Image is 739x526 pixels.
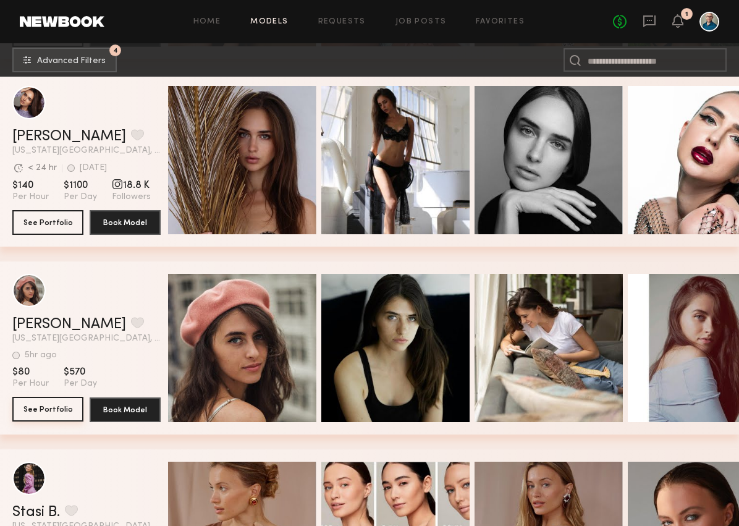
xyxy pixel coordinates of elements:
[37,57,106,66] span: Advanced Filters
[318,18,366,26] a: Requests
[12,192,49,203] span: Per Hour
[476,18,525,26] a: Favorites
[12,397,83,422] button: See Portfolio
[12,317,126,332] a: [PERSON_NAME]
[395,18,447,26] a: Job Posts
[12,48,117,72] button: 4Advanced Filters
[12,146,161,155] span: [US_STATE][GEOGRAPHIC_DATA], [GEOGRAPHIC_DATA]
[112,179,151,192] span: 18.8 K
[90,210,161,235] button: Book Model
[12,179,49,192] span: $140
[193,18,221,26] a: Home
[25,351,57,360] div: 5hr ago
[64,366,97,378] span: $570
[12,366,49,378] span: $80
[64,192,97,203] span: Per Day
[64,378,97,389] span: Per Day
[112,192,151,203] span: Followers
[12,334,161,343] span: [US_STATE][GEOGRAPHIC_DATA], [GEOGRAPHIC_DATA]
[90,397,161,422] button: Book Model
[250,18,288,26] a: Models
[113,48,118,53] span: 4
[80,164,107,172] div: [DATE]
[12,129,126,144] a: [PERSON_NAME]
[12,397,83,422] a: See Portfolio
[12,210,83,235] button: See Portfolio
[64,179,97,192] span: $1100
[12,378,49,389] span: Per Hour
[685,11,688,18] div: 1
[12,505,60,520] a: Stasi B.
[28,164,57,172] div: < 24 hr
